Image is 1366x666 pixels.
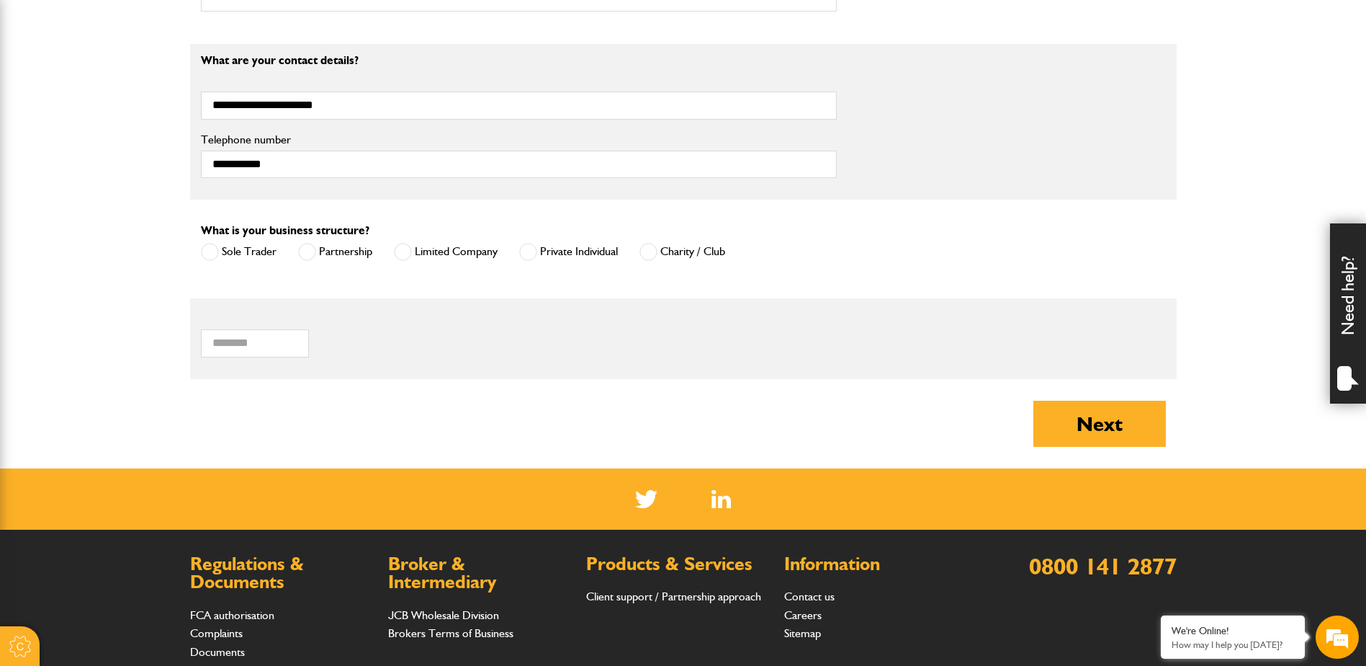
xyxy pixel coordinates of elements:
[75,81,242,99] div: Chat with us now
[201,225,369,236] label: What is your business structure?
[190,626,243,640] a: Complaints
[1029,552,1177,580] a: 0800 141 2877
[784,626,821,640] a: Sitemap
[19,261,263,432] textarea: Type your message and hit 'Enter'
[388,608,499,622] a: JCB Wholesale Division
[19,133,263,165] input: Enter your last name
[635,490,657,508] img: Twitter
[236,7,271,42] div: Minimize live chat window
[19,218,263,250] input: Enter your phone number
[1172,625,1294,637] div: We're Online!
[711,490,731,508] img: Linked In
[1172,639,1294,650] p: How may I help you today?
[394,243,498,261] label: Limited Company
[711,490,731,508] a: LinkedIn
[586,590,761,603] a: Client support / Partnership approach
[196,444,261,463] em: Start Chat
[784,590,835,603] a: Contact us
[190,555,374,592] h2: Regulations & Documents
[190,608,274,622] a: FCA authorisation
[519,243,618,261] label: Private Individual
[784,608,822,622] a: Careers
[201,55,837,66] p: What are your contact details?
[784,555,968,574] h2: Information
[388,626,513,640] a: Brokers Terms of Business
[298,243,372,261] label: Partnership
[24,80,60,100] img: d_20077148190_company_1631870298795_20077148190
[1033,401,1166,447] button: Next
[19,176,263,208] input: Enter your email address
[388,555,572,592] h2: Broker & Intermediary
[201,243,277,261] label: Sole Trader
[201,134,837,146] label: Telephone number
[1330,223,1366,404] div: Need help?
[586,555,770,574] h2: Products & Services
[190,645,245,659] a: Documents
[639,243,725,261] label: Charity / Club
